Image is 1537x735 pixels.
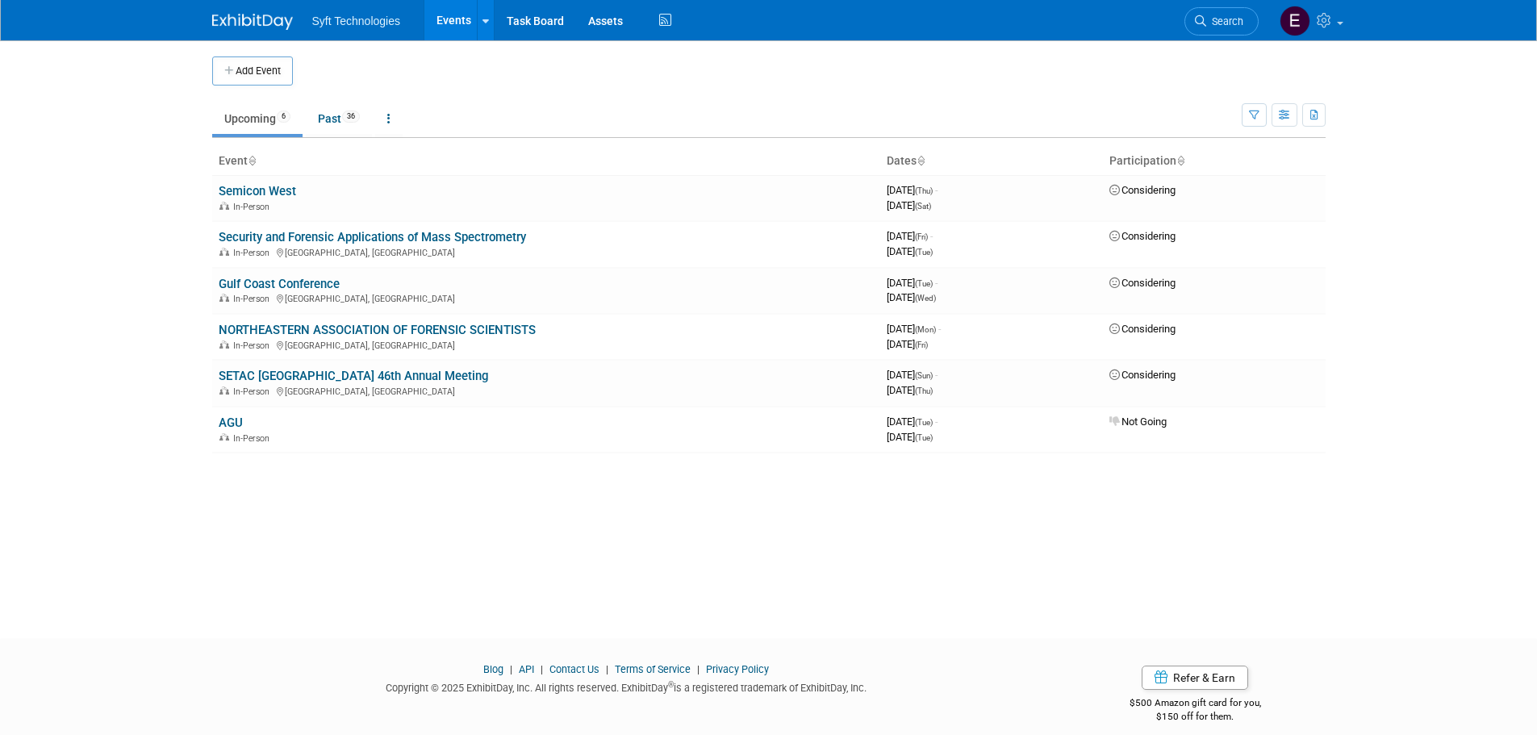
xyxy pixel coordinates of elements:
span: (Thu) [915,186,933,195]
span: (Tue) [915,279,933,288]
span: | [537,663,547,675]
span: Considering [1109,323,1176,335]
th: Participation [1103,148,1326,175]
span: (Sun) [915,371,933,380]
a: Gulf Coast Conference [219,277,340,291]
a: Blog [483,663,503,675]
span: - [935,277,938,289]
a: AGU [219,416,243,430]
div: $150 off for them. [1065,710,1326,724]
span: In-Person [233,340,274,351]
span: Search [1206,15,1243,27]
span: 36 [342,111,360,123]
span: [DATE] [887,384,933,396]
span: - [935,416,938,428]
span: | [506,663,516,675]
span: [DATE] [887,416,938,428]
th: Event [212,148,880,175]
span: - [935,369,938,381]
span: Considering [1109,277,1176,289]
span: [DATE] [887,291,936,303]
span: (Fri) [915,340,928,349]
div: [GEOGRAPHIC_DATA], [GEOGRAPHIC_DATA] [219,384,874,397]
span: (Sat) [915,202,931,211]
span: Considering [1109,230,1176,242]
a: NORTHEASTERN ASSOCIATION OF FORENSIC SCIENTISTS [219,323,536,337]
img: In-Person Event [219,433,229,441]
div: $500 Amazon gift card for you, [1065,686,1326,723]
span: [DATE] [887,338,928,350]
a: Past36 [306,103,372,134]
img: ExhibitDay [212,14,293,30]
span: - [938,323,941,335]
span: [DATE] [887,199,931,211]
span: Considering [1109,369,1176,381]
img: In-Person Event [219,202,229,210]
span: Syft Technologies [312,15,400,27]
span: | [693,663,704,675]
span: [DATE] [887,230,933,242]
a: API [519,663,534,675]
span: [DATE] [887,323,941,335]
a: Search [1184,7,1259,35]
a: Contact Us [549,663,599,675]
a: SETAC [GEOGRAPHIC_DATA] 46th Annual Meeting [219,369,488,383]
span: (Tue) [915,433,933,442]
button: Add Event [212,56,293,86]
span: (Tue) [915,248,933,257]
div: [GEOGRAPHIC_DATA], [GEOGRAPHIC_DATA] [219,245,874,258]
a: Terms of Service [615,663,691,675]
span: (Wed) [915,294,936,303]
span: 6 [277,111,290,123]
div: Copyright © 2025 ExhibitDay, Inc. All rights reserved. ExhibitDay is a registered trademark of Ex... [212,677,1042,695]
span: In-Person [233,202,274,212]
span: Not Going [1109,416,1167,428]
a: Sort by Event Name [248,154,256,167]
a: Security and Forensic Applications of Mass Spectrometry [219,230,526,244]
div: [GEOGRAPHIC_DATA], [GEOGRAPHIC_DATA] [219,338,874,351]
span: [DATE] [887,431,933,443]
span: In-Person [233,294,274,304]
span: (Fri) [915,232,928,241]
span: Considering [1109,184,1176,196]
span: [DATE] [887,184,938,196]
img: Emma Chachere [1280,6,1310,36]
a: Sort by Participation Type [1176,154,1184,167]
span: [DATE] [887,245,933,257]
span: - [930,230,933,242]
th: Dates [880,148,1103,175]
a: Upcoming6 [212,103,303,134]
img: In-Person Event [219,386,229,395]
span: [DATE] [887,369,938,381]
span: (Tue) [915,418,933,427]
span: (Mon) [915,325,936,334]
sup: ® [668,680,674,689]
span: | [602,663,612,675]
span: [DATE] [887,277,938,289]
img: In-Person Event [219,248,229,256]
span: (Thu) [915,386,933,395]
a: Refer & Earn [1142,666,1248,690]
span: In-Person [233,433,274,444]
span: - [935,184,938,196]
a: Semicon West [219,184,296,198]
div: [GEOGRAPHIC_DATA], [GEOGRAPHIC_DATA] [219,291,874,304]
a: Sort by Start Date [917,154,925,167]
span: In-Person [233,248,274,258]
img: In-Person Event [219,294,229,302]
span: In-Person [233,386,274,397]
a: Privacy Policy [706,663,769,675]
img: In-Person Event [219,340,229,349]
